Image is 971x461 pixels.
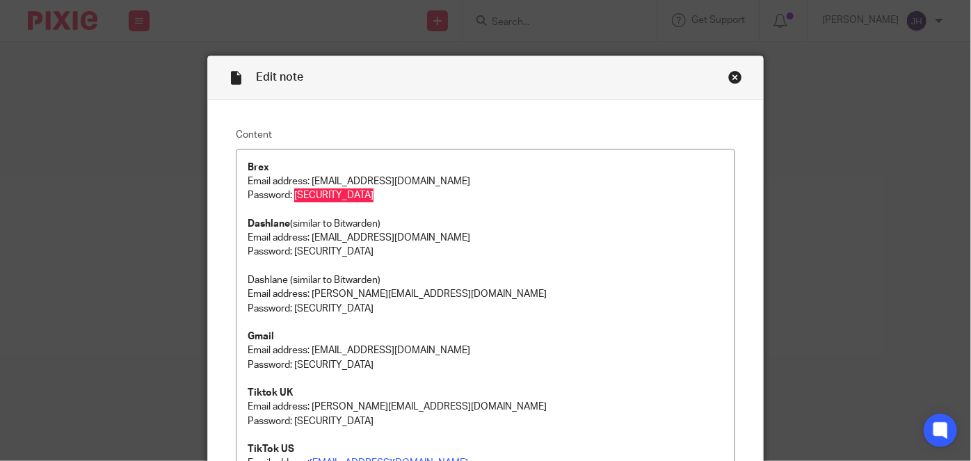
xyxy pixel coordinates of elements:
p: Email address: [PERSON_NAME][EMAIL_ADDRESS][DOMAIN_NAME] [248,400,723,414]
p: Password: [SECURITY_DATA] [248,302,723,316]
p: Password: [SECURITY_DATA] [248,358,723,372]
p: Email address: [PERSON_NAME][EMAIL_ADDRESS][DOMAIN_NAME] [248,287,723,301]
p: Password: [SECURITY_DATA] Dashlane (similar to Bitwarden) [248,245,723,287]
p: Email address: [EMAIL_ADDRESS][DOMAIN_NAME] [248,343,723,357]
div: Close this dialog window [728,70,742,84]
p: (similar to Bitwarden) [248,217,723,231]
strong: Gmail [248,332,274,341]
p: Email address: [EMAIL_ADDRESS][DOMAIN_NAME] [248,175,723,188]
p: Email address: [EMAIL_ADDRESS][DOMAIN_NAME] [248,231,723,245]
label: Content [236,128,735,142]
strong: TikTok US [248,444,294,454]
span: Edit note [256,72,303,83]
strong: Brex [248,163,269,172]
p: Password: [SECURITY_DATA] [248,414,723,428]
strong: Dashlane [248,219,290,229]
strong: Tiktok UK [248,388,293,398]
p: Password: [SECURITY_DATA] [248,188,723,202]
